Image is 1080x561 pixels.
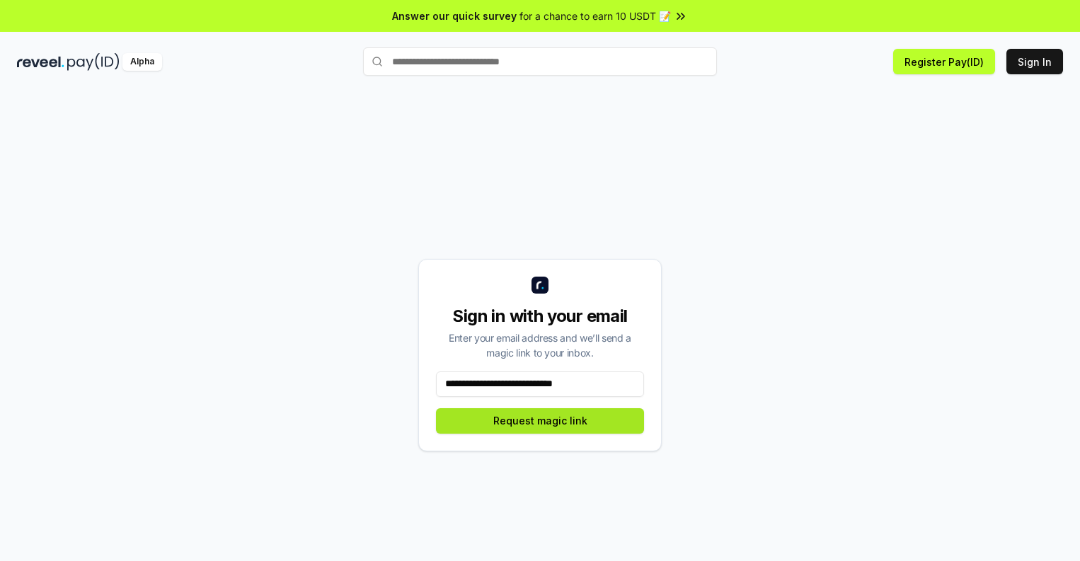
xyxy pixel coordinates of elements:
img: reveel_dark [17,53,64,71]
button: Sign In [1006,49,1063,74]
span: for a chance to earn 10 USDT 📝 [519,8,671,23]
div: Enter your email address and we’ll send a magic link to your inbox. [436,330,644,360]
img: logo_small [532,277,548,294]
div: Sign in with your email [436,305,644,328]
div: Alpha [122,53,162,71]
button: Request magic link [436,408,644,434]
button: Register Pay(ID) [893,49,995,74]
span: Answer our quick survey [392,8,517,23]
img: pay_id [67,53,120,71]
